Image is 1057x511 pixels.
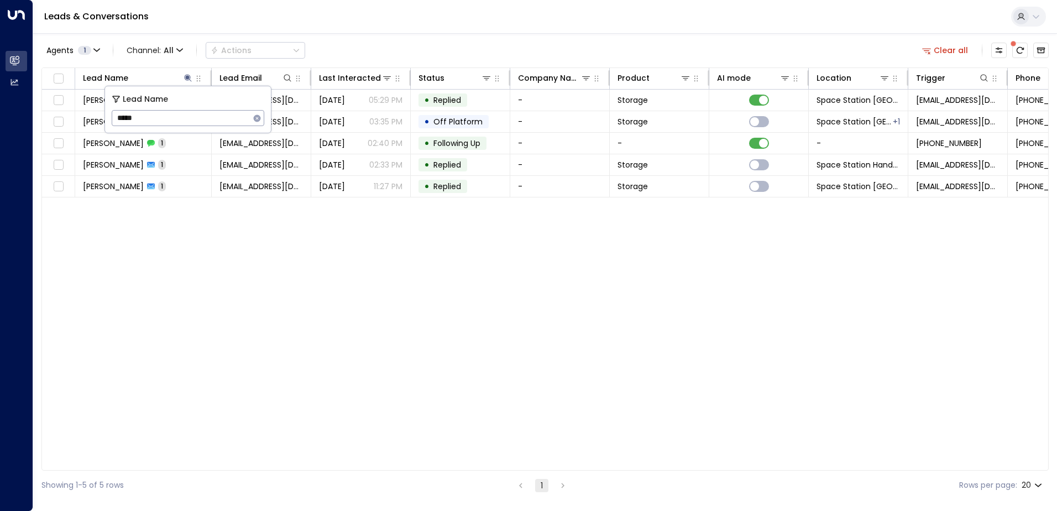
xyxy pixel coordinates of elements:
div: Lead Name [83,71,193,85]
span: Lead Name [123,93,168,106]
span: Toggle select row [51,158,65,172]
div: Space Station Handsworth [893,116,900,127]
button: Agents1 [41,43,104,58]
td: - [510,111,610,132]
span: Space Station Handsworth [817,159,900,170]
span: missgemmaaskey@hotmail.com [219,159,303,170]
span: Toggle select row [51,93,65,107]
div: Lead Name [83,71,128,85]
span: Gemma Askey [83,138,144,149]
label: Rows per page: [959,479,1017,491]
span: Toggle select all [51,72,65,86]
span: Jul 25, 2025 [319,181,345,192]
span: 1 [158,181,166,191]
p: 11:27 PM [374,181,402,192]
span: Storage [618,95,648,106]
button: page 1 [535,479,548,492]
span: Space Station Garretts Green [817,181,900,192]
span: 1 [78,46,91,55]
div: Actions [211,45,252,55]
span: missgemmaaskey@hotmail.com [219,181,303,192]
span: Agents [46,46,74,54]
span: Space Station Solihull [817,95,900,106]
span: Richard Askey [83,95,144,106]
div: Showing 1-5 of 5 rows [41,479,124,491]
span: Off Platform [433,116,483,127]
div: • [424,91,430,109]
div: AI mode [717,71,751,85]
div: • [424,112,430,131]
div: AI mode [717,71,791,85]
span: Storage [618,159,648,170]
span: Storage [618,181,648,192]
div: Status [418,71,444,85]
p: 05:29 PM [369,95,402,106]
span: Following Up [433,138,480,149]
div: Lead Email [219,71,262,85]
span: leads@space-station.co.uk [916,95,1000,106]
span: Space Station Garretts Green [817,116,892,127]
td: - [510,154,610,175]
p: 02:33 PM [369,159,402,170]
span: leads@space-station.co.uk [916,159,1000,170]
div: • [424,177,430,196]
div: Last Interacted [319,71,393,85]
span: Storage [618,116,648,127]
div: 20 [1022,477,1044,493]
div: Status [418,71,492,85]
td: - [510,133,610,154]
span: Jul 27, 2025 [319,159,345,170]
span: There are new threads available. Refresh the grid to view the latest updates. [1012,43,1028,58]
div: Button group with a nested menu [206,42,305,59]
span: Jul 29, 2025 [319,138,345,149]
td: - [510,90,610,111]
td: - [610,133,709,154]
div: Product [618,71,650,85]
span: Replied [433,181,461,192]
span: Gemma Askey [83,159,144,170]
span: Toggle select row [51,137,65,150]
div: • [424,134,430,153]
div: Location [817,71,851,85]
a: Leads & Conversations [44,10,149,23]
span: Jul 31, 2025 [319,116,345,127]
div: Location [817,71,890,85]
nav: pagination navigation [514,478,570,492]
button: Archived Leads [1033,43,1049,58]
span: 1 [158,138,166,148]
td: - [809,133,908,154]
button: Channel:All [122,43,187,58]
td: - [510,176,610,197]
div: Trigger [916,71,990,85]
div: Company Name [518,71,592,85]
div: Trigger [916,71,945,85]
div: Product [618,71,691,85]
div: Lead Email [219,71,293,85]
span: +447485054788 [916,138,982,149]
button: Actions [206,42,305,59]
span: Gemma Askey [83,181,144,192]
button: Customize [991,43,1007,58]
button: Clear all [918,43,973,58]
span: All [164,46,174,55]
p: 02:40 PM [368,138,402,149]
span: Replied [433,95,461,106]
div: • [424,155,430,174]
span: Toggle select row [51,115,65,129]
span: Gemma Askey [83,116,144,127]
span: leads@space-station.co.uk [916,181,1000,192]
span: Replied [433,159,461,170]
div: Company Name [518,71,580,85]
div: Phone [1016,71,1040,85]
span: Toggle select row [51,180,65,194]
div: Last Interacted [319,71,381,85]
span: leads@space-station.co.uk [916,116,1000,127]
span: Yesterday [319,95,345,106]
span: missgemmaaskey@hotmail.com [219,138,303,149]
span: Channel: [122,43,187,58]
span: 1 [158,160,166,169]
p: 03:35 PM [369,116,402,127]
